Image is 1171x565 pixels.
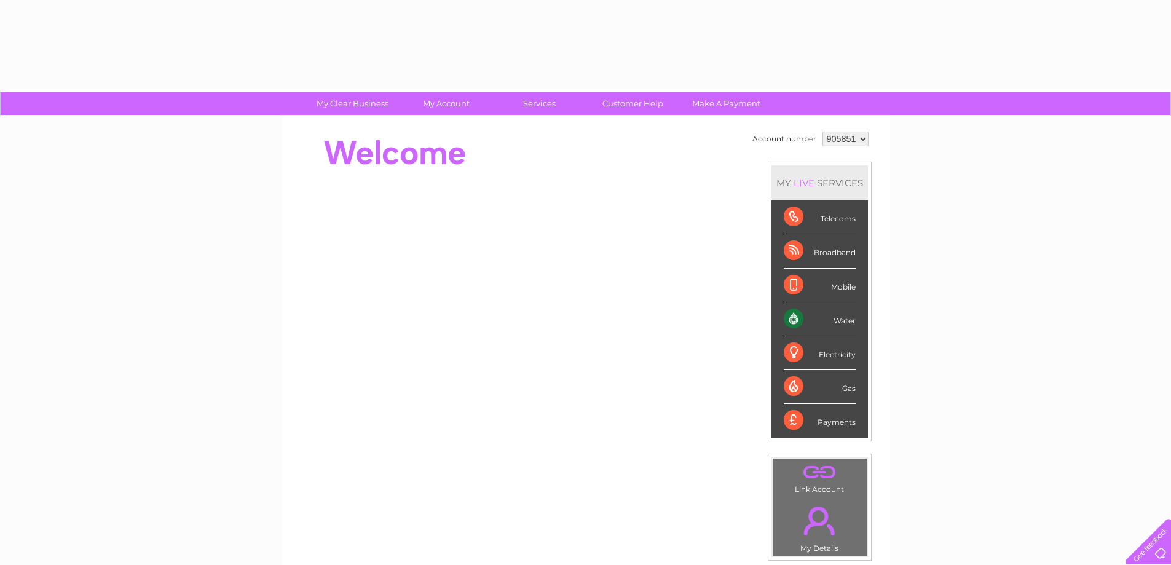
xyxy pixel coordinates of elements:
[771,165,868,200] div: MY SERVICES
[784,269,856,302] div: Mobile
[791,177,817,189] div: LIVE
[784,336,856,370] div: Electricity
[582,92,684,115] a: Customer Help
[676,92,777,115] a: Make A Payment
[784,200,856,234] div: Telecoms
[772,496,867,556] td: My Details
[784,234,856,268] div: Broadband
[772,458,867,497] td: Link Account
[302,92,403,115] a: My Clear Business
[776,462,864,483] a: .
[749,128,819,149] td: Account number
[784,370,856,404] div: Gas
[489,92,590,115] a: Services
[776,499,864,542] a: .
[784,302,856,336] div: Water
[395,92,497,115] a: My Account
[784,404,856,437] div: Payments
